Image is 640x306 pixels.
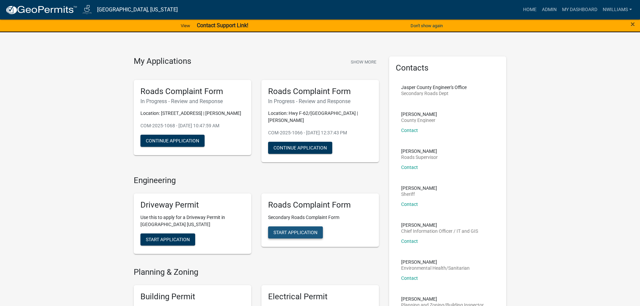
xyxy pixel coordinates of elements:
a: Contact [401,238,418,244]
button: Continue Application [140,135,205,147]
a: My Dashboard [559,3,600,16]
a: View [178,20,193,31]
h5: Contacts [396,63,500,73]
p: Sheriff [401,192,437,196]
img: Jasper County, Iowa [83,5,92,14]
p: Secondary Roads Complaint Form [268,214,372,221]
h4: My Applications [134,56,191,67]
h5: Roads Complaint Form [268,200,372,210]
a: Admin [539,3,559,16]
a: [GEOGRAPHIC_DATA], [US_STATE] [97,4,178,15]
p: COM-2025-1068 - [DATE] 10:47:59 AM [140,122,245,129]
button: Start Application [268,226,323,238]
p: [PERSON_NAME] [401,223,478,227]
p: Roads Supervisor [401,155,438,160]
p: [PERSON_NAME] [401,149,438,154]
p: [PERSON_NAME] [401,186,437,190]
h4: Engineering [134,176,379,185]
h5: Driveway Permit [140,200,245,210]
button: Start Application [140,233,195,246]
a: Contact [401,202,418,207]
h4: Planning & Zoning [134,267,379,277]
h5: Electrical Permit [268,292,372,302]
p: Use this to apply for a Driveway Permit in [GEOGRAPHIC_DATA] [US_STATE] [140,214,245,228]
p: Chief Information Officer / IT and GIS [401,229,478,233]
p: COM-2025-1066 - [DATE] 12:37:43 PM [268,129,372,136]
a: Contact [401,275,418,281]
p: Location: Hwy F-62/[GEOGRAPHIC_DATA] | [PERSON_NAME] [268,110,372,124]
button: Don't show again [408,20,445,31]
p: Jasper County Engineer's Office [401,85,467,90]
p: [PERSON_NAME] [401,260,470,264]
h6: In Progress - Review and Response [140,98,245,104]
button: Close [631,20,635,28]
p: County Engineer [401,118,437,123]
h5: Building Permit [140,292,245,302]
p: Secondary Roads Dept [401,91,467,96]
h6: In Progress - Review and Response [268,98,372,104]
p: [PERSON_NAME] [401,112,437,117]
button: Show More [348,56,379,68]
p: [PERSON_NAME] [401,297,484,301]
p: Environmental Health/Sanitarian [401,266,470,270]
a: Contact [401,128,418,133]
a: nwilliams [600,3,635,16]
strong: Contact Support Link! [197,22,248,29]
p: Location: [STREET_ADDRESS] | [PERSON_NAME] [140,110,245,117]
span: × [631,19,635,29]
h5: Roads Complaint Form [140,87,245,96]
span: Start Application [273,230,317,235]
h5: Roads Complaint Form [268,87,372,96]
a: Home [520,3,539,16]
a: Contact [401,165,418,170]
button: Continue Application [268,142,332,154]
span: Start Application [146,237,190,242]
